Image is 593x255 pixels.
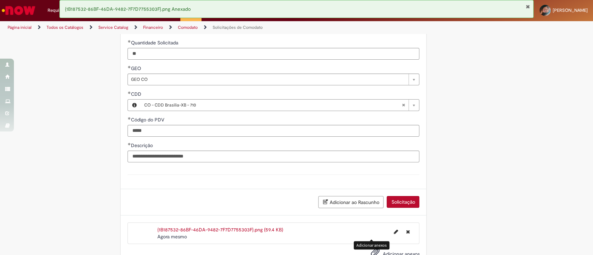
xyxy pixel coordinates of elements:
span: [PERSON_NAME] [553,7,588,13]
time: 29/08/2025 13:13:36 [157,233,187,240]
a: Financeiro [143,25,163,30]
span: Obrigatório Preenchido [127,143,131,145]
button: CDD, Visualizar este registro CO - CDD Brasilia-XB - 710 [128,100,140,111]
div: Adicionar anexos [354,241,389,249]
span: Descrição [131,142,154,148]
button: Adicionar ao Rascunho [318,196,384,208]
span: GEO [131,65,142,71]
a: Solicitações de Comodato [213,25,263,30]
img: ServiceNow [1,3,36,17]
button: Excluir {1B187532-86BF-46DA-9482-7F7D7755303F}.png [402,226,414,237]
button: Editar nome de arquivo {1B187532-86BF-46DA-9482-7F7D7755303F}.png [389,226,402,237]
a: {1B187532-86BF-46DA-9482-7F7D7755303F}.png (59.4 KB) [157,227,283,233]
a: Todos os Catálogos [47,25,83,30]
span: Necessários - CDD [131,91,142,97]
input: Código do PDV [127,125,419,137]
span: {1B187532-86BF-46DA-9482-7F7D7755303F}.png Anexado [65,6,191,12]
abbr: Limpar campo CDD [398,100,409,111]
button: Solicitação [387,196,419,208]
span: Código do PDV [131,117,165,123]
a: Página inicial [8,25,32,30]
ul: Trilhas de página [5,21,390,34]
span: Obrigatório Preenchido [127,91,131,94]
span: Obrigatório Preenchido [127,66,131,68]
button: Fechar Notificação [525,4,530,9]
a: Service Catalog [98,25,128,30]
span: Quantidade Solicitada [131,40,179,46]
span: Obrigatório Preenchido [127,40,131,43]
a: CO - CDD Brasilia-XB - 710Limpar campo CDD [140,100,419,111]
span: Obrigatório Preenchido [127,117,131,120]
input: Quantidade Solicitada [127,48,419,60]
span: GEO CO [131,74,405,85]
input: Descrição [127,151,419,162]
a: Comodato [178,25,198,30]
span: CO - CDD Brasilia-XB - 710 [144,100,402,111]
span: Agora mesmo [157,233,187,240]
span: Requisições [48,7,72,14]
